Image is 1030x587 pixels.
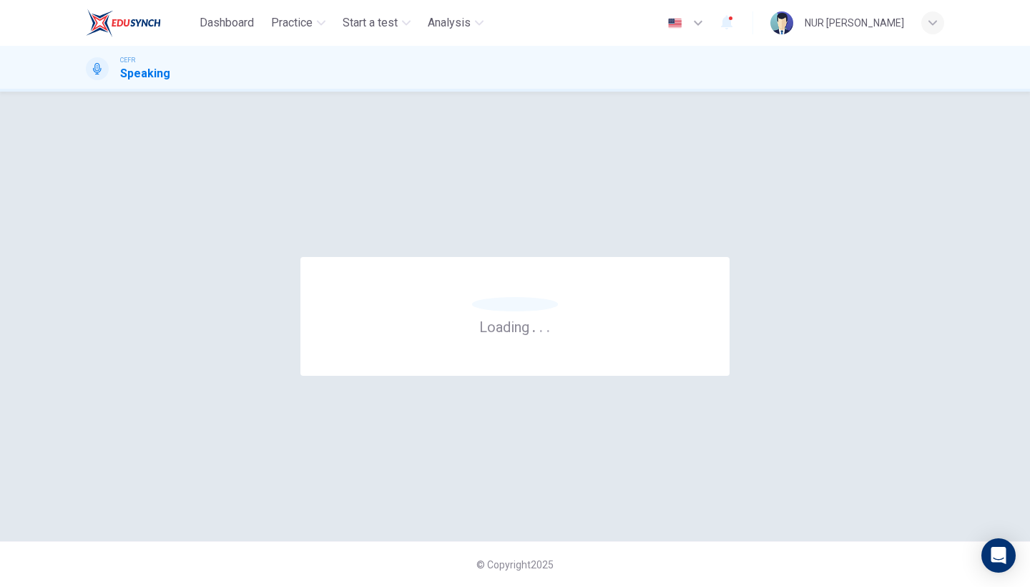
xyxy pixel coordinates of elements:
span: Dashboard [200,14,254,31]
img: Profile picture [770,11,793,34]
button: Analysis [422,10,489,36]
a: EduSynch logo [86,9,194,37]
div: Open Intercom Messenger [981,538,1016,573]
div: NUR [PERSON_NAME] [805,14,904,31]
span: Practice [271,14,313,31]
span: © Copyright 2025 [476,559,554,571]
h1: Speaking [120,65,170,82]
h6: . [546,314,551,337]
h6: . [531,314,536,337]
span: Start a test [343,14,398,31]
button: Start a test [337,10,416,36]
span: CEFR [120,55,135,65]
h6: . [539,314,544,337]
span: Analysis [428,14,471,31]
img: en [666,18,684,29]
button: Dashboard [194,10,260,36]
img: EduSynch logo [86,9,161,37]
button: Practice [265,10,331,36]
h6: Loading [479,317,551,336]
